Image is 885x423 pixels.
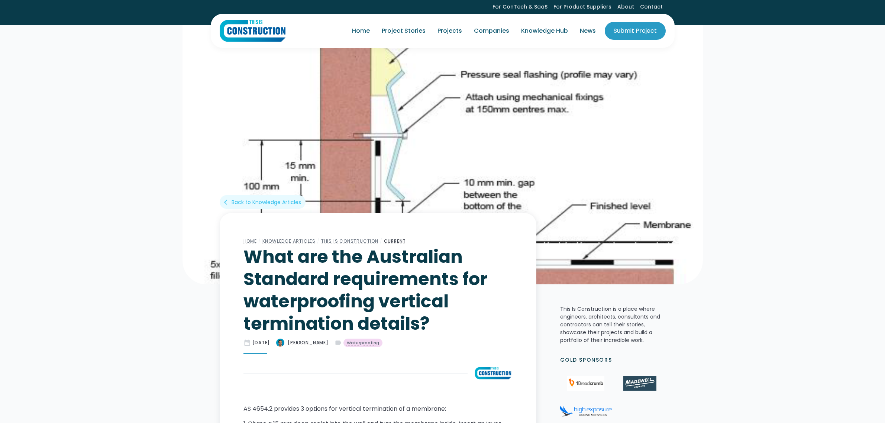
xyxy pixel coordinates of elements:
[346,20,376,41] a: Home
[560,356,612,364] h2: Gold Sponsors
[252,339,270,346] div: [DATE]
[378,237,384,246] div: /
[605,22,666,40] a: Submit Project
[276,338,285,347] img: What are the Australian Standard requirements for waterproofing vertical termination details?
[515,20,574,41] a: Knowledge Hub
[262,238,316,244] a: Knowledge Articles
[560,305,666,344] p: This Is Construction is a place where engineers, architects, consultants and contractors can tell...
[384,238,406,244] a: Current
[243,404,513,413] p: AS 4654.2 provides 3 options for vertical termination of a membrane:
[567,376,604,391] img: 1Breadcrumb
[468,20,515,41] a: Companies
[257,237,262,246] div: /
[560,406,612,417] img: High Exposure
[376,20,432,41] a: Project Stories
[183,24,703,284] img: What are the Australian Standard requirements for waterproofing vertical termination details?
[220,195,306,209] a: arrow_back_iosBack to Knowledge Articles
[432,20,468,41] a: Projects
[243,339,251,346] div: date_range
[224,198,230,206] div: arrow_back_ios
[220,20,285,42] img: This Is Construction Logo
[347,340,379,346] div: Waterproofing
[614,26,657,35] div: Submit Project
[288,339,328,346] div: [PERSON_NAME]
[474,366,513,381] img: What are the Australian Standard requirements for waterproofing vertical termination details?
[243,238,257,244] a: Home
[343,339,382,348] a: Waterproofing
[574,20,602,41] a: News
[335,339,342,346] div: label
[321,238,378,244] a: This Is Construction
[243,246,513,335] h1: What are the Australian Standard requirements for waterproofing vertical termination details?
[316,237,321,246] div: /
[623,376,656,391] img: Madewell Products
[232,198,301,206] div: Back to Knowledge Articles
[220,20,285,42] a: home
[276,338,328,347] a: [PERSON_NAME]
